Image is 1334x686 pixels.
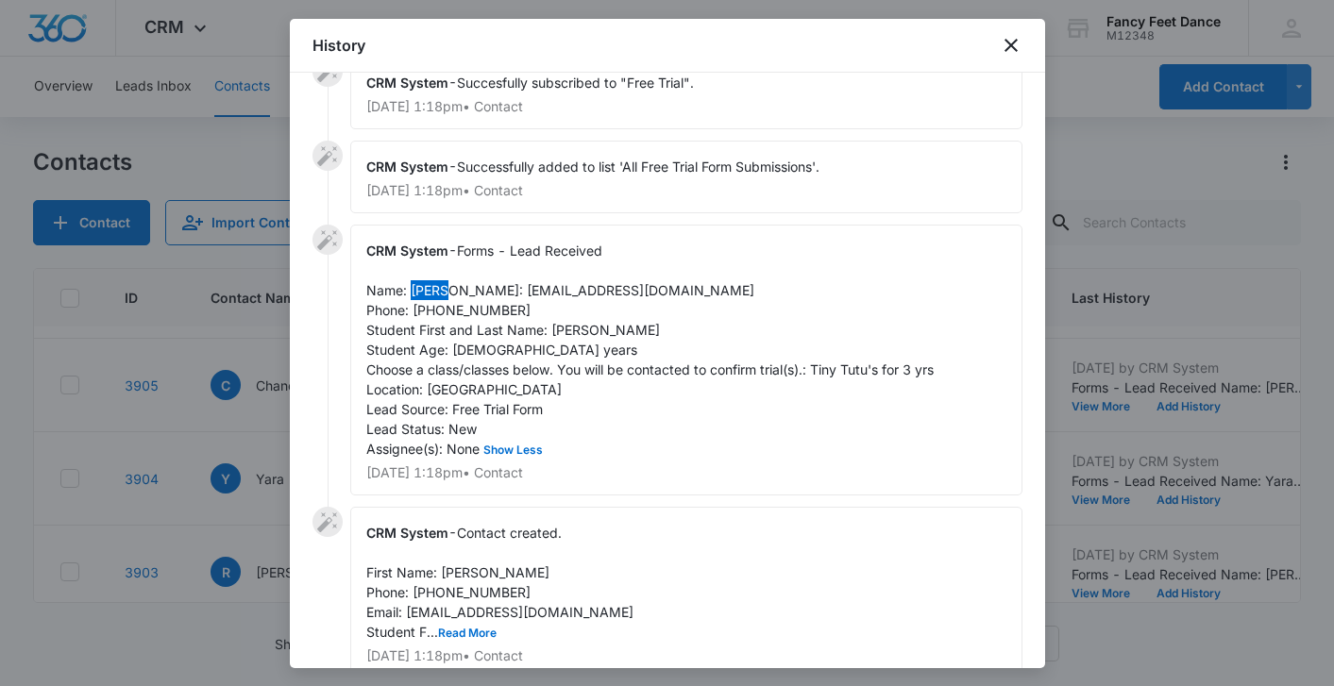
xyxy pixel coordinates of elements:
[366,649,1006,662] p: [DATE] 1:18pm • Contact
[350,57,1022,129] div: -
[366,159,448,175] span: CRM System
[438,627,497,639] button: Read More
[312,34,365,57] h1: History
[366,525,633,640] span: Contact created. First Name: [PERSON_NAME] Phone: [PHONE_NUMBER] Email: [EMAIL_ADDRESS][DOMAIN_NA...
[350,225,1022,495] div: -
[457,75,694,91] span: Succesfully subscribed to "Free Trial".
[366,243,448,259] span: CRM System
[457,159,819,175] span: Successfully added to list 'All Free Trial Form Submissions'.
[480,444,547,456] button: Show Less
[366,100,1006,113] p: [DATE] 1:18pm • Contact
[1000,34,1022,57] button: close
[366,525,448,541] span: CRM System
[350,507,1022,678] div: -
[366,243,934,457] span: Forms - Lead Received Name: [PERSON_NAME]: [EMAIL_ADDRESS][DOMAIN_NAME] Phone: [PHONE_NUMBER] Stu...
[366,75,448,91] span: CRM System
[350,141,1022,213] div: -
[366,184,1006,197] p: [DATE] 1:18pm • Contact
[366,466,1006,479] p: [DATE] 1:18pm • Contact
